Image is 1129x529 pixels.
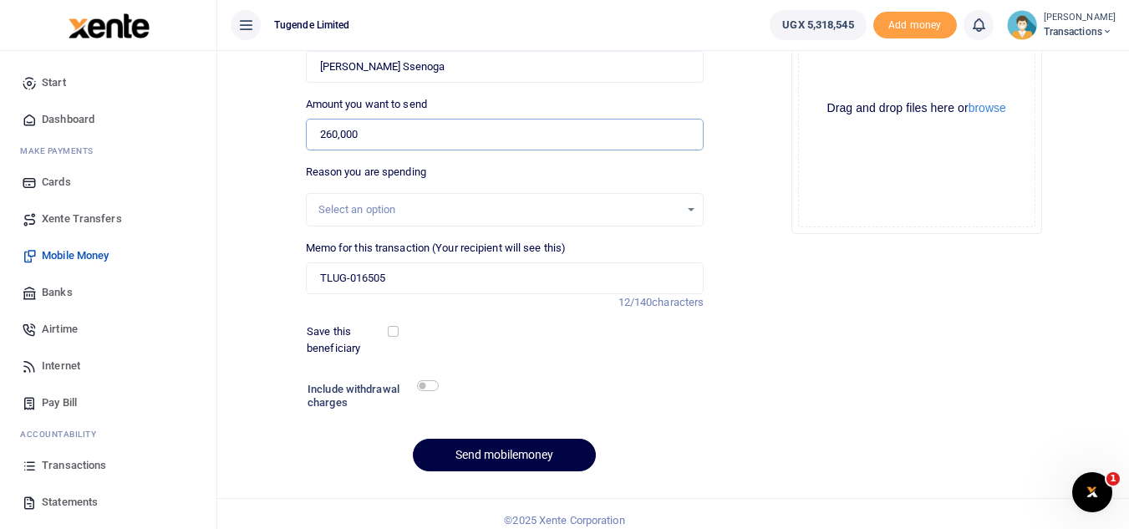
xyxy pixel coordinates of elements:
[873,12,957,39] li: Toup your wallet
[308,383,430,409] h6: Include withdrawal charges
[13,201,203,237] a: Xente Transfers
[770,10,866,40] a: UGX 5,318,545
[13,384,203,421] a: Pay Bill
[42,247,109,264] span: Mobile Money
[1044,11,1116,25] small: [PERSON_NAME]
[42,494,98,511] span: Statements
[13,237,203,274] a: Mobile Money
[13,348,203,384] a: Internet
[763,10,872,40] li: Wallet ballance
[13,484,203,521] a: Statements
[873,18,957,30] a: Add money
[1044,24,1116,39] span: Transactions
[1072,472,1112,512] iframe: Intercom live chat
[13,64,203,101] a: Start
[799,100,1035,116] div: Drag and drop files here or
[318,201,680,218] div: Select an option
[652,296,704,308] span: characters
[42,394,77,411] span: Pay Bill
[42,174,71,191] span: Cards
[42,358,80,374] span: Internet
[42,211,122,227] span: Xente Transfers
[13,421,203,447] li: Ac
[1106,472,1120,486] span: 1
[69,13,150,38] img: logo-large
[969,102,1006,114] button: browse
[306,164,426,181] label: Reason you are spending
[13,274,203,311] a: Banks
[267,18,357,33] span: Tugende Limited
[28,146,94,155] span: ake Payments
[67,18,150,31] a: logo-small logo-large logo-large
[13,138,203,164] li: M
[13,447,203,484] a: Transactions
[1007,10,1116,40] a: profile-user [PERSON_NAME] Transactions
[13,164,203,201] a: Cards
[13,101,203,138] a: Dashboard
[42,284,73,301] span: Banks
[618,296,653,308] span: 12/140
[306,240,567,257] label: Memo for this transaction (Your recipient will see this)
[13,311,203,348] a: Airtime
[782,17,853,33] span: UGX 5,318,545
[1007,10,1037,40] img: profile-user
[42,321,78,338] span: Airtime
[306,51,704,83] input: Loading name...
[306,96,427,113] label: Amount you want to send
[42,457,106,474] span: Transactions
[42,111,94,128] span: Dashboard
[306,119,704,150] input: UGX
[413,439,596,471] button: Send mobilemoney
[306,262,704,294] input: Enter extra information
[873,12,957,39] span: Add money
[307,323,390,356] label: Save this beneficiary
[42,74,66,91] span: Start
[33,430,96,439] span: countability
